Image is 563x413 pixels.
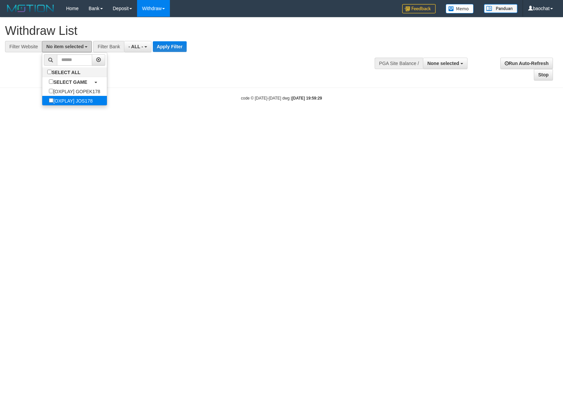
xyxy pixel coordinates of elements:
[500,58,553,69] a: Run Auto-Refresh
[153,41,187,52] button: Apply Filter
[402,4,436,13] img: Feedback.jpg
[53,79,87,85] b: SELECT GAME
[49,98,53,103] input: [OXPLAY] JOS178
[446,4,474,13] img: Button%20Memo.svg
[42,77,107,86] a: SELECT GAME
[42,86,107,96] label: [OXPLAY] GOPEK178
[5,3,56,13] img: MOTION_logo.png
[42,41,92,52] button: No item selected
[128,44,143,49] span: - ALL -
[241,96,322,101] small: code © [DATE]-[DATE] dwg |
[292,96,322,101] strong: [DATE] 19:59:29
[375,58,423,69] div: PGA Site Balance /
[124,41,151,52] button: - ALL -
[534,69,553,80] a: Stop
[93,41,124,52] div: Filter Bank
[49,89,53,93] input: [OXPLAY] GOPEK178
[5,24,369,38] h1: Withdraw List
[427,61,459,66] span: None selected
[42,67,87,77] label: SELECT ALL
[423,58,467,69] button: None selected
[42,96,99,105] label: [OXPLAY] JOS178
[5,41,42,52] div: Filter Website
[484,4,517,13] img: panduan.png
[49,79,53,84] input: SELECT GAME
[47,70,52,74] input: SELECT ALL
[46,44,83,49] span: No item selected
